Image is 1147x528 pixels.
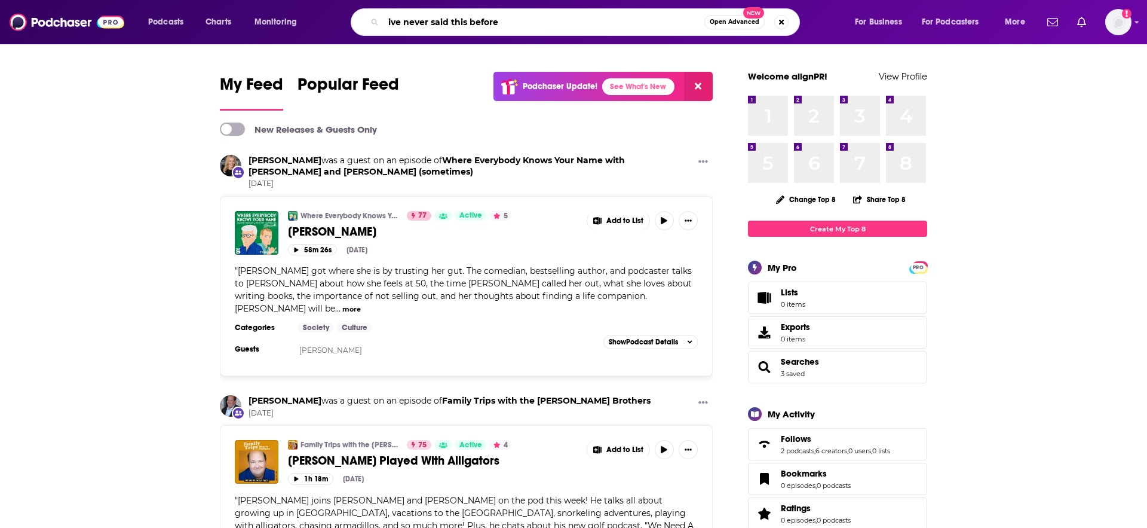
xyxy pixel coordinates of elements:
a: Charts [198,13,238,32]
a: 6 creators [815,447,847,455]
a: Culture [337,323,372,332]
img: Chelsea Handler [220,155,241,176]
button: open menu [140,13,199,32]
a: Where Everybody Knows Your Name with Ted Danson and Woody Harrelson (sometimes) [249,155,625,177]
span: For Podcasters [922,14,979,30]
h3: was a guest on an episode of [249,155,694,178]
img: Podchaser - Follow, Share and Rate Podcasts [10,11,124,33]
button: Show More Button [679,440,698,459]
span: Monitoring [254,14,297,30]
span: , [871,447,872,455]
a: 75 [407,440,431,450]
a: [PERSON_NAME] Played With Alligators [288,453,578,468]
a: Show notifications dropdown [1072,12,1091,32]
a: Searches [781,356,819,367]
a: Where Everybody Knows Your Name with [PERSON_NAME] and [PERSON_NAME] (sometimes) [300,211,399,221]
button: 58m 26s [288,244,337,255]
button: Open AdvancedNew [704,15,765,29]
a: 2 podcasts [781,447,814,455]
a: Active [455,440,487,450]
span: Searches [748,351,927,383]
span: Lists [752,289,776,306]
div: Search podcasts, credits, & more... [362,8,811,36]
span: , [847,447,848,455]
svg: Add a profile image [1122,9,1131,19]
a: [PERSON_NAME] [299,346,362,355]
h3: was a guest on an episode of [249,395,651,407]
span: 0 items [781,335,810,343]
span: " [235,265,692,314]
span: Popular Feed [298,74,399,102]
button: 1h 18m [288,473,333,484]
button: Show More Button [587,211,649,230]
span: , [815,516,817,524]
a: Exports [748,316,927,349]
span: Follows [748,428,927,460]
span: Open Advanced [710,19,759,25]
span: [PERSON_NAME] [288,224,376,239]
a: 0 podcasts [817,481,851,490]
a: Lists [748,282,927,314]
button: open menu [996,13,1040,32]
img: User Profile [1105,9,1131,35]
img: Chelsea Handler [235,211,278,255]
h3: Categories [235,323,289,332]
span: [PERSON_NAME] got where she is by trusting her gut. The comedian, bestselling author, and podcast... [235,265,692,314]
span: PRO [911,263,925,272]
img: Family Trips with the Meyers Brothers [288,440,298,450]
span: Bookmarks [781,468,827,479]
span: Ratings [781,503,811,514]
a: Bookmarks [781,468,851,479]
a: 0 users [848,447,871,455]
a: Searches [752,359,776,376]
h3: Guests [235,344,289,354]
a: Follows [781,434,890,444]
span: Podcasts [148,14,183,30]
a: 0 episodes [781,516,815,524]
span: Lists [781,287,805,298]
a: 3 saved [781,370,805,378]
span: Active [459,210,482,222]
a: Where Everybody Knows Your Name with Ted Danson and Woody Harrelson (sometimes) [288,211,298,221]
img: Brian Baumgartner [220,395,241,417]
img: BRIAN BAUMGARTNER Played With Alligators [235,440,278,484]
span: Exports [752,324,776,341]
span: [DATE] [249,179,694,189]
a: 77 [407,211,431,221]
span: New [743,7,765,19]
a: Welcome alignPR! [748,71,827,82]
span: , [814,447,815,455]
a: Society [298,323,334,332]
button: open menu [914,13,996,32]
button: Change Top 8 [769,192,843,207]
span: Lists [781,287,798,298]
span: For Business [855,14,902,30]
a: Ratings [752,505,776,522]
a: 0 episodes [781,481,815,490]
button: Show More Button [587,440,649,459]
a: Show notifications dropdown [1042,12,1063,32]
div: My Activity [768,408,815,420]
span: Exports [781,322,810,332]
span: 75 [418,440,427,451]
a: 0 podcasts [817,516,851,524]
span: More [1005,14,1025,30]
button: Share Top 8 [852,188,906,211]
button: Show profile menu [1105,9,1131,35]
span: My Feed [220,74,283,102]
button: 4 [490,440,511,450]
span: 77 [418,210,427,222]
a: Family Trips with the [PERSON_NAME] Brothers [300,440,399,450]
button: Show More Button [694,395,713,410]
button: Show More Button [694,155,713,170]
div: [DATE] [343,475,364,483]
span: Follows [781,434,811,444]
a: See What's New [602,78,674,95]
span: ... [335,303,341,314]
